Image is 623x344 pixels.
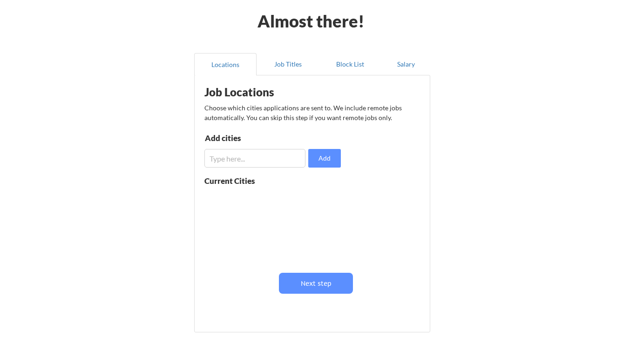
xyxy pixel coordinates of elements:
button: Add [308,149,341,168]
button: Next step [279,273,353,294]
div: Almost there! [246,13,376,29]
div: Choose which cities applications are sent to. We include remote jobs automatically. You can skip ... [204,103,419,122]
button: Locations [194,53,257,75]
button: Job Titles [257,53,319,75]
button: Block List [319,53,381,75]
div: Add cities [205,134,301,142]
div: Job Locations [204,87,322,98]
div: Current Cities [204,177,275,185]
input: Type here... [204,149,305,168]
button: Salary [381,53,430,75]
